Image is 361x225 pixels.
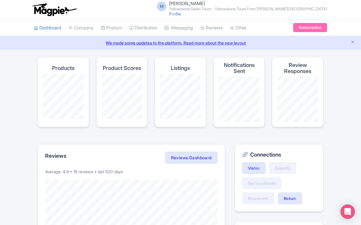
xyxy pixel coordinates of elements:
[52,65,75,71] h4: Products
[153,1,327,11] a: M [PERSON_NAME] Yellowstone Safari Tours - Yellowstone Tours From [PERSON_NAME][GEOGRAPHIC_DATA]
[242,193,274,204] a: Musement
[31,3,78,16] img: logo-ab69f6fb50320c5b225c76a69d11143b.png
[350,39,355,46] button: Close announcement
[169,11,181,16] a: Profile
[157,2,167,11] span: M
[219,62,260,74] h4: Notifications Sent
[68,20,94,36] a: Company
[4,40,357,46] a: We made some updates to the platform. Read more about the new layout
[242,152,316,158] h2: Connections
[45,153,66,159] h2: Reviews
[242,177,282,189] a: GetYourGuide
[169,1,205,6] span: [PERSON_NAME]
[171,65,190,71] h4: Listings
[242,162,266,174] a: Viator
[340,204,355,219] div: Open Intercom Messenger
[101,20,122,36] a: Product
[169,7,327,11] small: Yellowstone Safari Tours - Yellowstone Tours From [PERSON_NAME][GEOGRAPHIC_DATA]
[103,65,141,71] h4: Product Scores
[293,23,327,32] a: Subscription
[164,20,193,36] a: Messaging
[165,152,217,164] a: Reviews Dashboard
[277,62,318,74] h4: Review Responses
[200,20,223,36] a: Reviews
[278,193,302,204] a: Bokun
[45,168,217,175] p: Average: 4.9 • 16 reviews • last 520 days
[230,20,247,36] a: Other
[269,162,296,174] a: Expedia
[34,20,61,36] a: Dashboard
[129,20,157,36] a: Distribution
